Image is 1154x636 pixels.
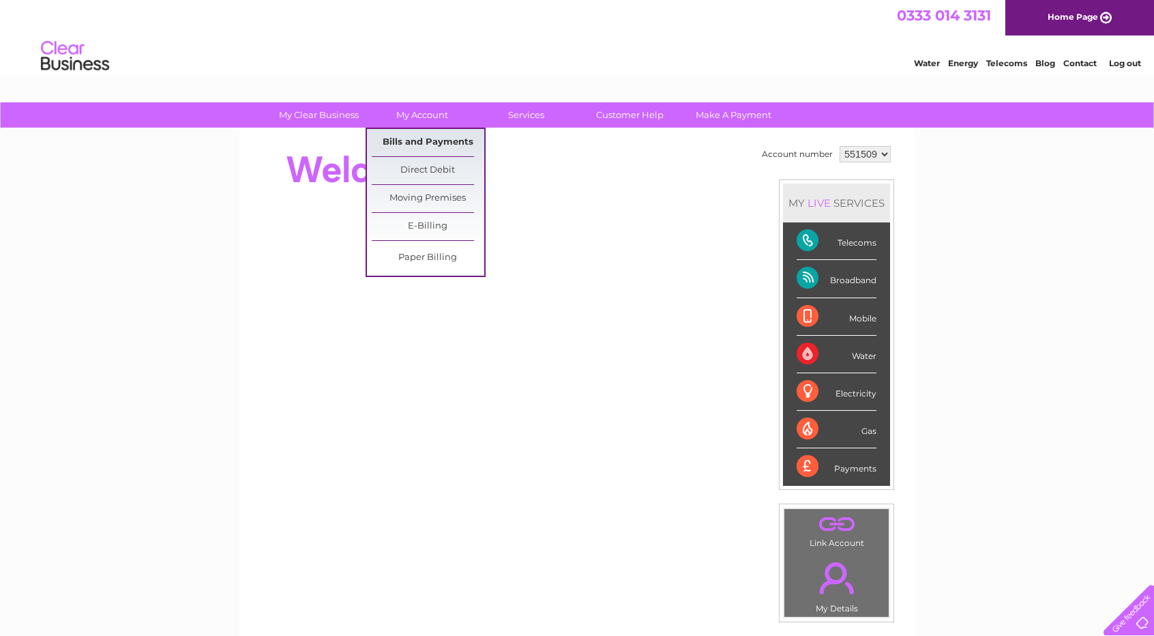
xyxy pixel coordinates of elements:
[986,58,1027,68] a: Telecoms
[788,554,885,602] a: .
[797,373,876,411] div: Electricity
[574,102,686,128] a: Customer Help
[797,336,876,373] div: Water
[1063,58,1097,68] a: Contact
[372,157,484,184] a: Direct Debit
[797,298,876,336] div: Mobile
[40,35,110,77] img: logo.png
[783,184,890,222] div: MY SERVICES
[677,102,790,128] a: Make A Payment
[256,8,900,66] div: Clear Business is a trading name of Verastar Limited (registered in [GEOGRAPHIC_DATA] No. 3667643...
[366,102,479,128] a: My Account
[797,448,876,485] div: Payments
[470,102,582,128] a: Services
[797,260,876,298] div: Broadband
[784,508,889,551] td: Link Account
[1109,58,1141,68] a: Log out
[372,185,484,212] a: Moving Premises
[805,197,833,209] div: LIVE
[372,129,484,156] a: Bills and Payments
[797,222,876,260] div: Telecoms
[372,213,484,240] a: E-Billing
[948,58,978,68] a: Energy
[897,7,991,24] a: 0333 014 3131
[914,58,940,68] a: Water
[263,102,375,128] a: My Clear Business
[372,244,484,272] a: Paper Billing
[1035,58,1055,68] a: Blog
[784,551,889,618] td: My Details
[797,411,876,448] div: Gas
[788,512,885,536] a: .
[758,143,836,166] td: Account number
